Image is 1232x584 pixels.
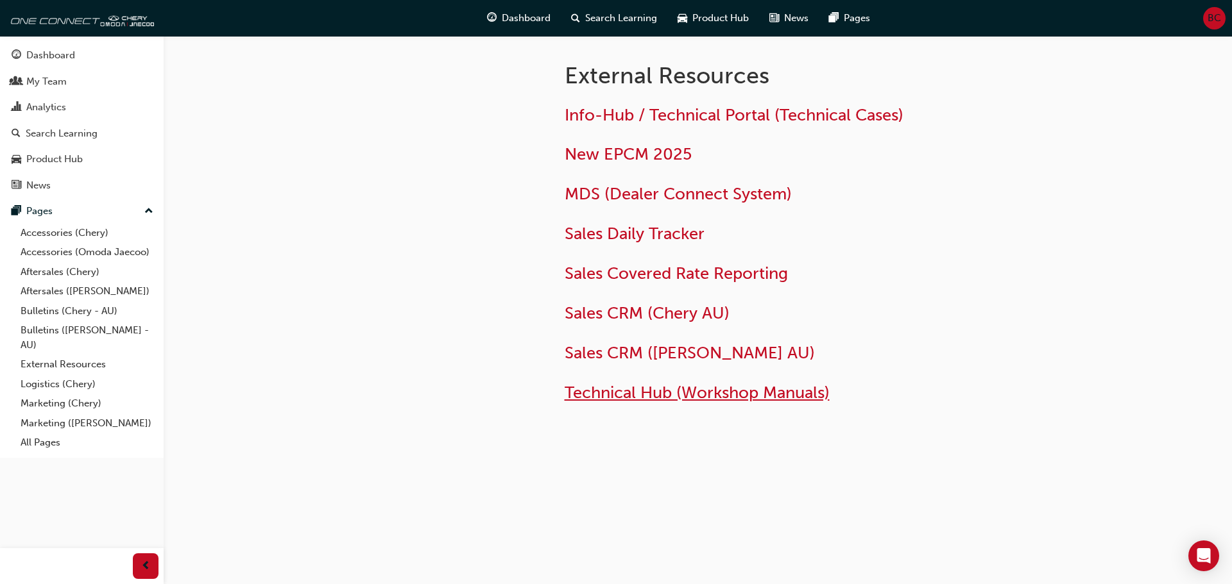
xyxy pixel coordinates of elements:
[829,10,839,26] span: pages-icon
[12,76,21,88] span: people-icon
[12,206,21,217] span: pages-icon
[15,355,158,374] a: External Resources
[1208,11,1221,26] span: BC
[26,152,83,167] div: Product Hub
[5,122,158,146] a: Search Learning
[15,413,158,433] a: Marketing ([PERSON_NAME])
[844,11,870,26] span: Pages
[15,394,158,413] a: Marketing (Chery)
[502,11,551,26] span: Dashboard
[5,174,158,197] a: News
[15,374,158,394] a: Logistics (Chery)
[678,10,687,26] span: car-icon
[15,281,158,301] a: Aftersales ([PERSON_NAME])
[565,224,705,244] a: Sales Daily Tracker
[5,147,158,171] a: Product Hub
[5,199,158,223] button: Pages
[565,62,986,90] h1: External Resources
[5,41,158,199] button: DashboardMy TeamAnalyticsSearch LearningProduct HubNews
[144,203,153,220] span: up-icon
[565,105,903,125] a: Info-Hub / Technical Portal (Technical Cases)
[565,303,730,323] a: Sales CRM (Chery AU)
[26,126,98,141] div: Search Learning
[26,74,67,89] div: My Team
[784,11,809,26] span: News
[565,263,788,283] a: Sales Covered Rate Reporting
[667,5,759,31] a: car-iconProduct Hub
[1188,540,1219,571] div: Open Intercom Messenger
[487,10,497,26] span: guage-icon
[26,100,66,115] div: Analytics
[15,223,158,243] a: Accessories (Chery)
[15,262,158,282] a: Aftersales (Chery)
[15,433,158,453] a: All Pages
[12,102,21,113] span: chart-icon
[26,178,51,193] div: News
[12,50,21,62] span: guage-icon
[819,5,880,31] a: pages-iconPages
[15,321,158,355] a: Bulletins ([PERSON_NAME] - AU)
[477,5,561,31] a: guage-iconDashboard
[561,5,667,31] a: search-iconSearch Learning
[1203,7,1226,29] button: BC
[26,48,75,63] div: Dashboard
[5,44,158,67] a: Dashboard
[5,70,158,94] a: My Team
[565,144,692,164] a: New EPCM 2025
[15,301,158,321] a: Bulletins (Chery - AU)
[141,558,151,574] span: prev-icon
[15,242,158,262] a: Accessories (Omoda Jaecoo)
[571,10,580,26] span: search-icon
[769,10,779,26] span: news-icon
[692,11,749,26] span: Product Hub
[12,154,21,165] span: car-icon
[6,5,154,31] img: oneconnect
[12,180,21,192] span: news-icon
[26,204,53,219] div: Pages
[585,11,657,26] span: Search Learning
[565,343,815,363] a: Sales CRM ([PERSON_NAME] AU)
[759,5,819,31] a: news-iconNews
[565,383,830,403] a: Technical Hub (Workshop Manuals)
[565,184,792,204] a: MDS (Dealer Connect System)
[12,128,21,140] span: search-icon
[5,96,158,119] a: Analytics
